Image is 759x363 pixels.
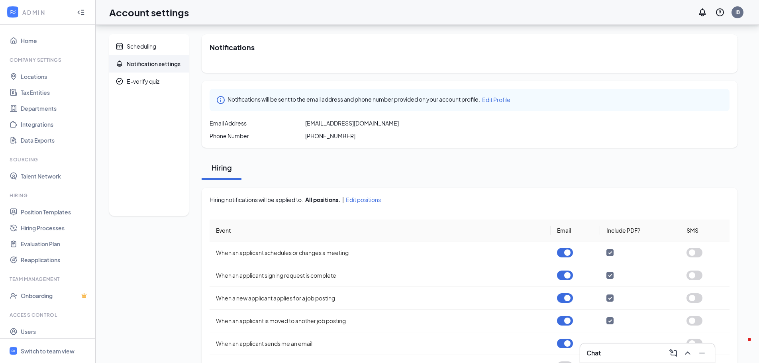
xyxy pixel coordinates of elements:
[21,33,89,49] a: Home
[22,8,70,16] div: ADMIN
[210,264,551,287] td: When an applicant signing request is complete
[210,42,730,52] h2: Notifications
[210,241,551,264] td: When an applicant schedules or changes a meeting
[21,220,89,236] a: Hiring Processes
[9,8,17,16] svg: WorkstreamLogo
[21,347,75,355] div: Switch to team view
[116,60,124,68] svg: Bell
[21,132,89,148] a: Data Exports
[228,95,480,105] span: Notifications will be sent to the email address and phone number provided on your account profile.
[210,287,551,310] td: When a new applicant applies for a job posting
[342,196,344,204] span: |
[109,73,189,90] a: CheckmarkCircleE-verify quiz
[669,348,678,358] svg: ComposeMessage
[127,60,180,68] div: Notification settings
[482,96,510,103] span: Edit Profile
[210,310,551,332] td: When an applicant is moved to another job posting
[216,95,226,105] svg: Info
[600,220,680,241] th: Include PDF?
[346,196,381,204] span: Edit positions
[10,156,87,163] div: Sourcing
[210,332,551,355] td: When an applicant sends me an email
[683,348,692,358] svg: ChevronUp
[715,8,725,17] svg: QuestionInfo
[10,276,87,283] div: Team Management
[21,236,89,252] a: Evaluation Plan
[21,116,89,132] a: Integrations
[127,42,156,50] div: Scheduling
[482,95,510,105] a: Edit Profile
[127,77,159,85] div: E-verify quiz
[680,220,730,241] th: SMS
[21,84,89,100] a: Tax Entities
[11,348,16,353] svg: WorkstreamLogo
[10,57,87,63] div: Company Settings
[305,196,340,204] div: All positions.
[109,55,189,73] a: BellNotification settings
[210,196,303,204] span: Hiring notifications will be applied to:
[732,336,751,355] iframe: Intercom live chat
[697,348,707,358] svg: Minimize
[210,220,551,241] th: Event
[586,349,601,357] h3: Chat
[305,132,355,140] span: [PHONE_NUMBER]
[21,204,89,220] a: Position Templates
[21,69,89,84] a: Locations
[210,119,247,127] span: Email Address
[698,8,707,17] svg: Notifications
[21,168,89,184] a: Talent Network
[21,324,89,339] a: Users
[210,163,233,173] div: Hiring
[109,6,189,19] h1: Account settings
[667,347,680,359] button: ComposeMessage
[10,192,87,199] div: Hiring
[681,347,694,359] button: ChevronUp
[116,42,124,50] svg: Calendar
[696,347,708,359] button: Minimize
[21,252,89,268] a: Reapplications
[551,220,600,241] th: Email
[21,288,89,304] a: OnboardingCrown
[210,132,249,140] span: Phone Number
[735,9,740,16] div: IB
[77,8,85,16] svg: Collapse
[305,119,399,127] span: [EMAIL_ADDRESS][DOMAIN_NAME]
[109,37,189,55] a: CalendarScheduling
[10,312,87,318] div: Access control
[116,77,124,85] svg: CheckmarkCircle
[21,100,89,116] a: Departments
